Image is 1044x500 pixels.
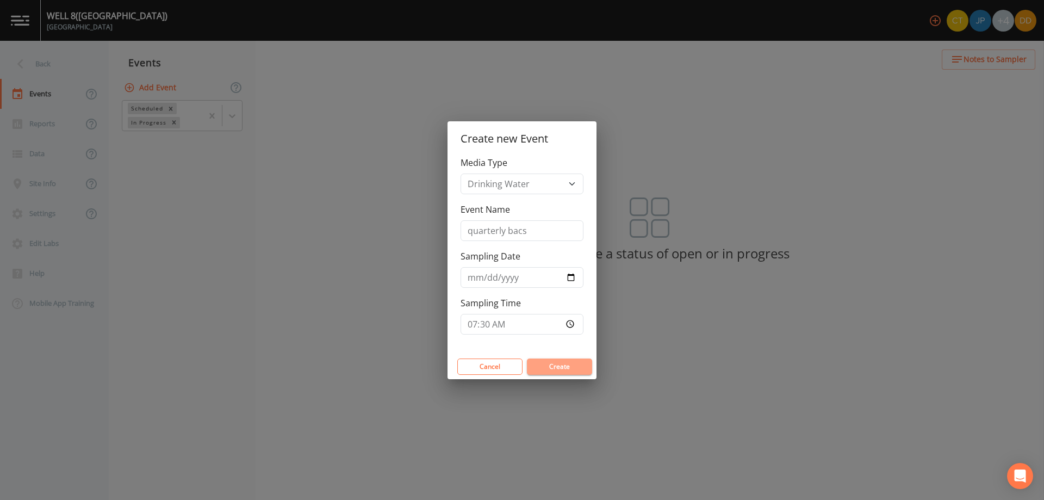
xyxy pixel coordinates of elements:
[461,156,507,169] label: Media Type
[461,297,521,310] label: Sampling Time
[457,359,523,375] button: Cancel
[461,203,510,216] label: Event Name
[448,121,596,156] h2: Create new Event
[461,250,520,263] label: Sampling Date
[527,359,592,375] button: Create
[1007,463,1033,489] div: Open Intercom Messenger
